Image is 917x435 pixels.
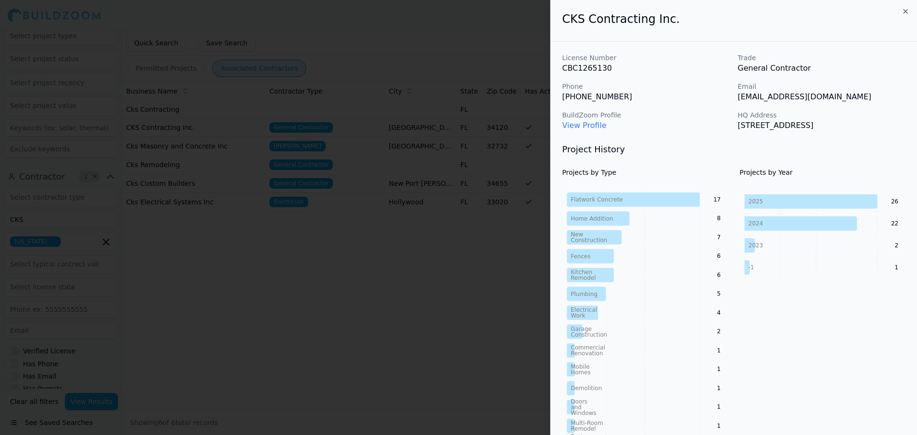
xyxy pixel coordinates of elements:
[717,328,721,335] text: 2
[891,220,898,227] text: 22
[562,82,730,91] p: Phone
[571,215,613,222] tspan: Home Addition
[571,385,602,392] tspan: Demolition
[571,231,583,238] tspan: New
[562,11,906,27] h2: CKS Contracting Inc.
[571,398,587,405] tspan: Doors
[748,242,763,249] tspan: 2023
[717,272,721,278] text: 6
[562,168,728,177] h4: Projects by Type
[748,220,763,227] tspan: 2024
[738,53,906,63] p: Trade
[562,110,730,120] p: BuildZoom Profile
[571,344,605,351] tspan: Commercial
[571,350,603,357] tspan: Renovation
[562,63,730,74] p: CBC1265130
[571,291,597,297] tspan: Plumbing
[571,369,591,376] tspan: Homes
[571,196,623,203] tspan: Flatwork Concrete
[562,143,906,156] h3: Project History
[717,347,721,354] text: 1
[738,110,906,120] p: HQ Address
[717,215,721,222] text: 8
[562,91,730,103] p: [PHONE_NUMBER]
[571,307,597,313] tspan: Electrical
[717,290,721,297] text: 5
[738,63,906,74] p: General Contractor
[895,242,898,249] text: 2
[748,198,763,205] tspan: 2025
[738,120,906,131] p: [STREET_ADDRESS]
[571,237,607,244] tspan: Construction
[571,326,592,332] tspan: Garage
[571,275,596,281] tspan: Remodel
[571,410,597,416] tspan: Windows
[571,420,603,426] tspan: Multi-Room
[571,253,590,260] tspan: Fences
[717,385,721,392] text: 1
[738,91,906,103] p: [EMAIL_ADDRESS][DOMAIN_NAME]
[571,312,585,319] tspan: Work
[571,404,582,411] tspan: and
[891,198,898,205] text: 26
[562,121,607,130] a: View Profile
[562,53,730,63] p: License Number
[717,423,721,429] text: 1
[740,168,906,177] h4: Projects by Year
[748,264,754,271] tspan: -1
[571,363,589,370] tspan: Mobile
[717,366,721,372] text: 1
[571,269,592,276] tspan: Kitchen
[714,196,721,203] text: 17
[571,425,596,432] tspan: Remodel
[895,264,898,271] text: 1
[717,309,721,316] text: 4
[571,331,607,338] tspan: Construction
[717,234,721,241] text: 7
[717,403,721,410] text: 1
[717,253,721,259] text: 6
[738,82,906,91] p: Email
